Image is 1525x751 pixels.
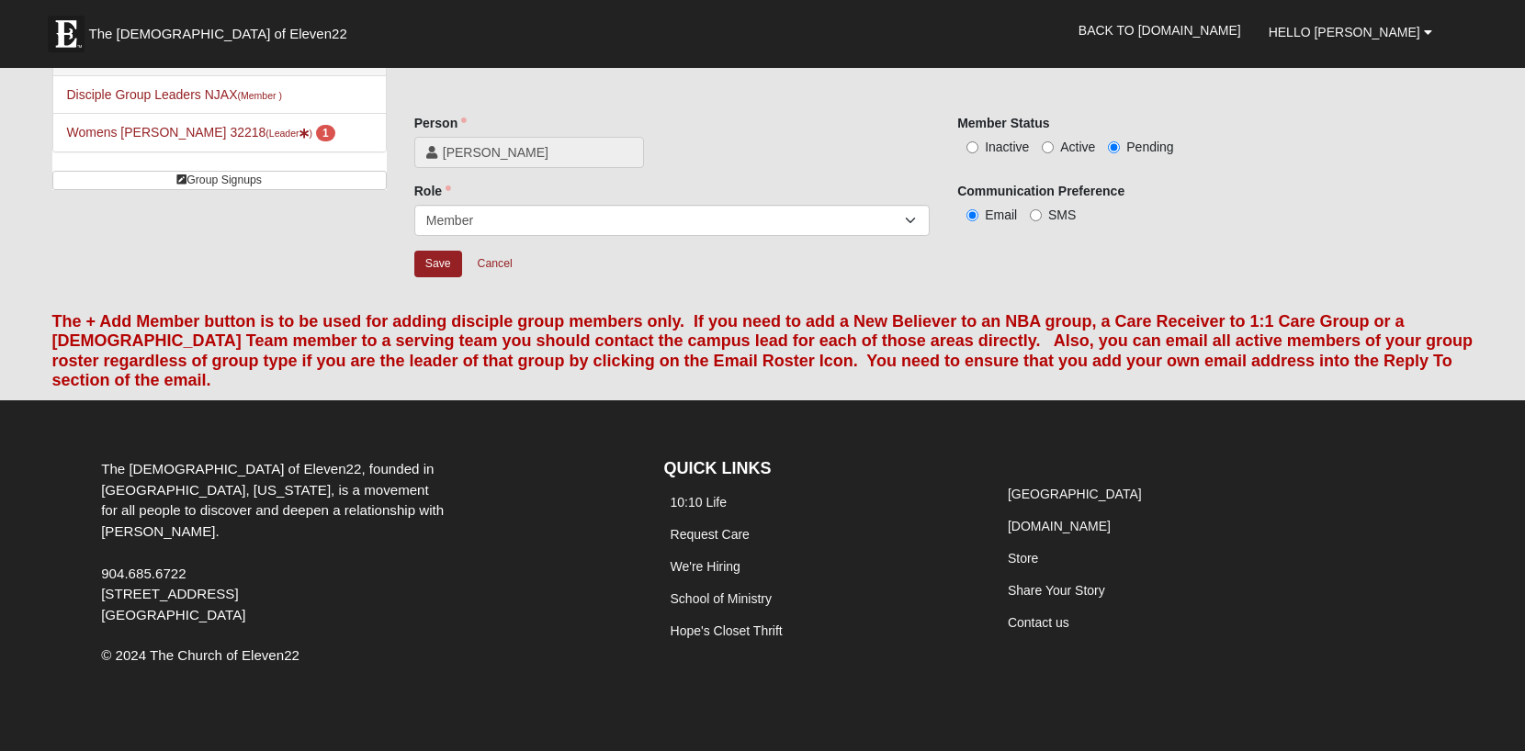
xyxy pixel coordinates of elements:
[671,559,740,574] a: We're Hiring
[1008,615,1069,630] a: Contact us
[1065,7,1255,53] a: Back to [DOMAIN_NAME]
[1030,209,1042,221] input: SMS
[957,182,1124,200] label: Communication Preference
[664,459,974,479] h4: QUICK LINKS
[316,125,335,141] span: number of pending members
[414,251,462,277] input: Alt+s
[671,527,750,542] a: Request Care
[414,182,451,200] label: Role
[1008,487,1142,501] a: [GEOGRAPHIC_DATA]
[1060,140,1095,154] span: Active
[466,250,525,278] a: Cancel
[67,87,282,102] a: Disciple Group Leaders NJAX(Member )
[443,143,632,162] span: [PERSON_NAME]
[671,495,728,510] a: 10:10 Life
[1269,25,1420,39] span: Hello [PERSON_NAME]
[985,207,1017,222] span: Email
[1255,9,1446,55] a: Hello [PERSON_NAME]
[966,209,978,221] input: Email
[1042,141,1054,153] input: Active
[414,114,467,132] label: Person
[1008,519,1111,533] a: [DOMAIN_NAME]
[89,25,347,43] span: The [DEMOGRAPHIC_DATA] of Eleven22
[1126,140,1173,154] span: Pending
[39,6,406,52] a: The [DEMOGRAPHIC_DATA] of Eleven22
[52,312,1473,390] font: The + Add Member button is to be used for adding disciple group members only. If you need to add ...
[101,607,245,622] span: [GEOGRAPHIC_DATA]
[265,128,312,139] small: (Leader )
[1048,207,1076,222] span: SMS
[101,647,299,663] span: © 2024 The Church of Eleven22
[671,623,783,638] a: Hope's Closet Thrift
[671,591,772,606] a: School of Ministry
[1108,141,1120,153] input: Pending
[48,16,85,52] img: Eleven22 logo
[237,90,281,101] small: (Member )
[1008,551,1038,566] a: Store
[52,171,387,190] a: Group Signups
[985,140,1029,154] span: Inactive
[67,125,335,140] a: Womens [PERSON_NAME] 32218(Leader) 1
[1008,583,1105,598] a: Share Your Story
[87,459,462,626] div: The [DEMOGRAPHIC_DATA] of Eleven22, founded in [GEOGRAPHIC_DATA], [US_STATE], is a movement for a...
[957,114,1049,132] label: Member Status
[966,141,978,153] input: Inactive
